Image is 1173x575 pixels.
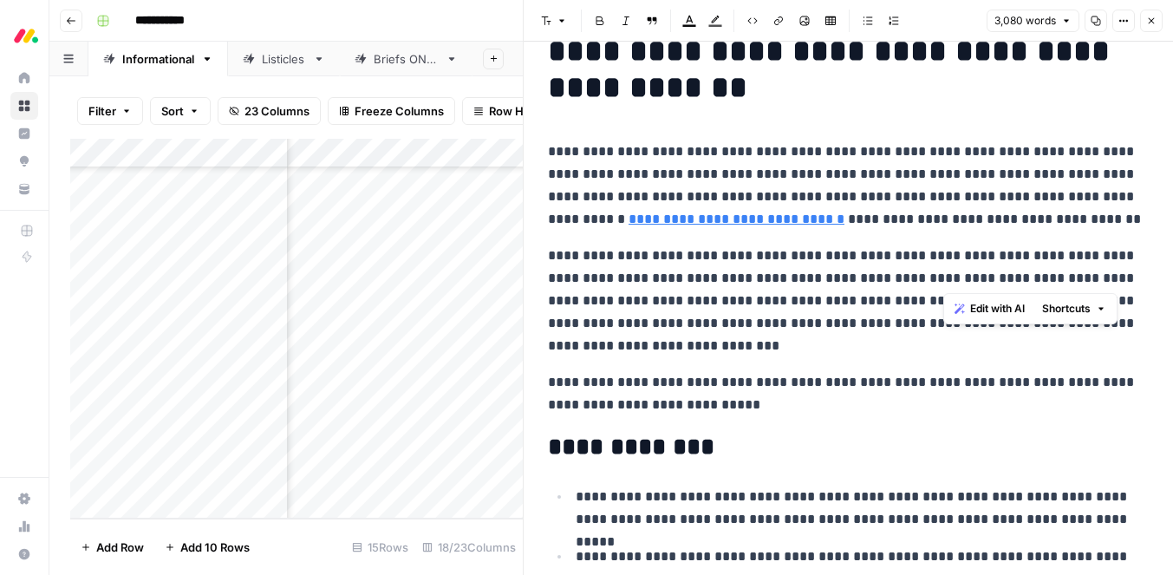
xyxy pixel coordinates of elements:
div: 18/23 Columns [415,533,523,561]
button: Edit with AI [948,297,1032,320]
button: Sort [150,97,211,125]
span: Sort [161,102,184,120]
span: Filter [88,102,116,120]
a: Settings [10,485,38,513]
span: Add 10 Rows [180,539,250,556]
button: 23 Columns [218,97,321,125]
button: Row Height [462,97,563,125]
img: Monday.com Logo [10,20,42,51]
button: Filter [77,97,143,125]
a: Browse [10,92,38,120]
div: 15 Rows [345,533,415,561]
button: Shortcuts [1035,297,1113,320]
a: Opportunities [10,147,38,175]
span: Shortcuts [1042,301,1091,317]
span: 23 Columns [244,102,310,120]
a: Home [10,64,38,92]
a: Usage [10,513,38,540]
a: Briefs ONLY [340,42,472,76]
div: Briefs ONLY [374,50,439,68]
div: Listicles [262,50,306,68]
button: Workspace: Monday.com [10,14,38,57]
span: Row Height [489,102,551,120]
button: 3,080 words [987,10,1079,32]
a: Informational [88,42,228,76]
button: Help + Support [10,540,38,568]
a: Insights [10,120,38,147]
span: 3,080 words [994,13,1056,29]
span: Add Row [96,539,144,556]
span: Freeze Columns [355,102,444,120]
button: Add 10 Rows [154,533,260,561]
a: Your Data [10,175,38,203]
span: Edit with AI [970,301,1025,317]
a: Listicles [228,42,340,76]
div: Informational [122,50,194,68]
button: Add Row [70,533,154,561]
button: Freeze Columns [328,97,455,125]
